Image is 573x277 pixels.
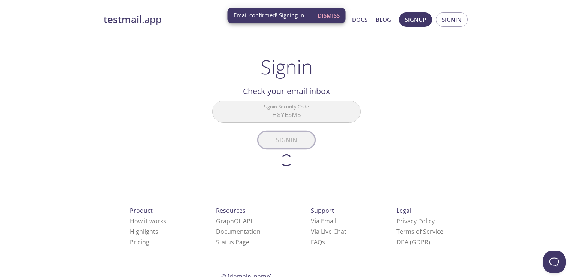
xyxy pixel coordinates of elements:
[234,11,309,19] span: Email confirmed! Signing in...
[130,217,166,225] a: How it works
[130,238,149,246] a: Pricing
[311,238,325,246] a: FAQ
[216,227,261,236] a: Documentation
[318,11,340,20] span: Dismiss
[216,217,252,225] a: GraphQL API
[405,15,426,24] span: Signup
[261,56,313,78] h1: Signin
[216,206,246,215] span: Resources
[396,206,411,215] span: Legal
[216,238,249,246] a: Status Page
[130,227,158,236] a: Highlights
[311,206,334,215] span: Support
[103,13,142,26] strong: testmail
[376,15,391,24] a: Blog
[396,217,435,225] a: Privacy Policy
[442,15,462,24] span: Signin
[315,8,343,23] button: Dismiss
[399,12,432,27] button: Signup
[311,227,346,236] a: Via Live Chat
[352,15,367,24] a: Docs
[212,85,361,98] h2: Check your email inbox
[322,238,325,246] span: s
[311,217,336,225] a: Via Email
[436,12,468,27] button: Signin
[396,227,443,236] a: Terms of Service
[130,206,153,215] span: Product
[103,13,280,26] a: testmail.app
[543,251,565,273] iframe: Help Scout Beacon - Open
[396,238,430,246] a: DPA (GDPR)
